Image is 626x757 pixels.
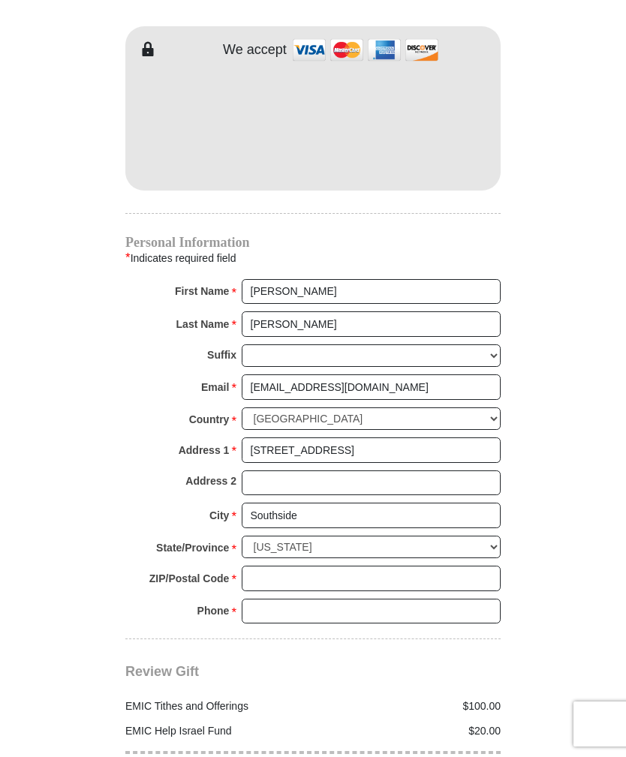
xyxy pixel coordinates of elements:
strong: Country [189,409,230,430]
img: credit cards accepted [290,34,441,66]
strong: State/Province [156,537,229,558]
div: EMIC Help Israel Fund [118,723,314,739]
strong: First Name [175,281,229,302]
strong: Email [201,377,229,398]
div: $100.00 [313,698,509,714]
h4: We accept [223,42,287,59]
span: Review Gift [125,664,199,679]
strong: Address 2 [185,470,236,491]
div: EMIC Tithes and Offerings [118,698,314,714]
strong: Phone [197,600,230,621]
strong: Suffix [207,344,236,365]
div: Indicates required field [125,248,501,268]
h4: Personal Information [125,236,501,248]
strong: Last Name [176,314,230,335]
strong: City [209,505,229,526]
strong: ZIP/Postal Code [149,568,230,589]
div: $20.00 [313,723,509,739]
strong: Address 1 [179,440,230,461]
